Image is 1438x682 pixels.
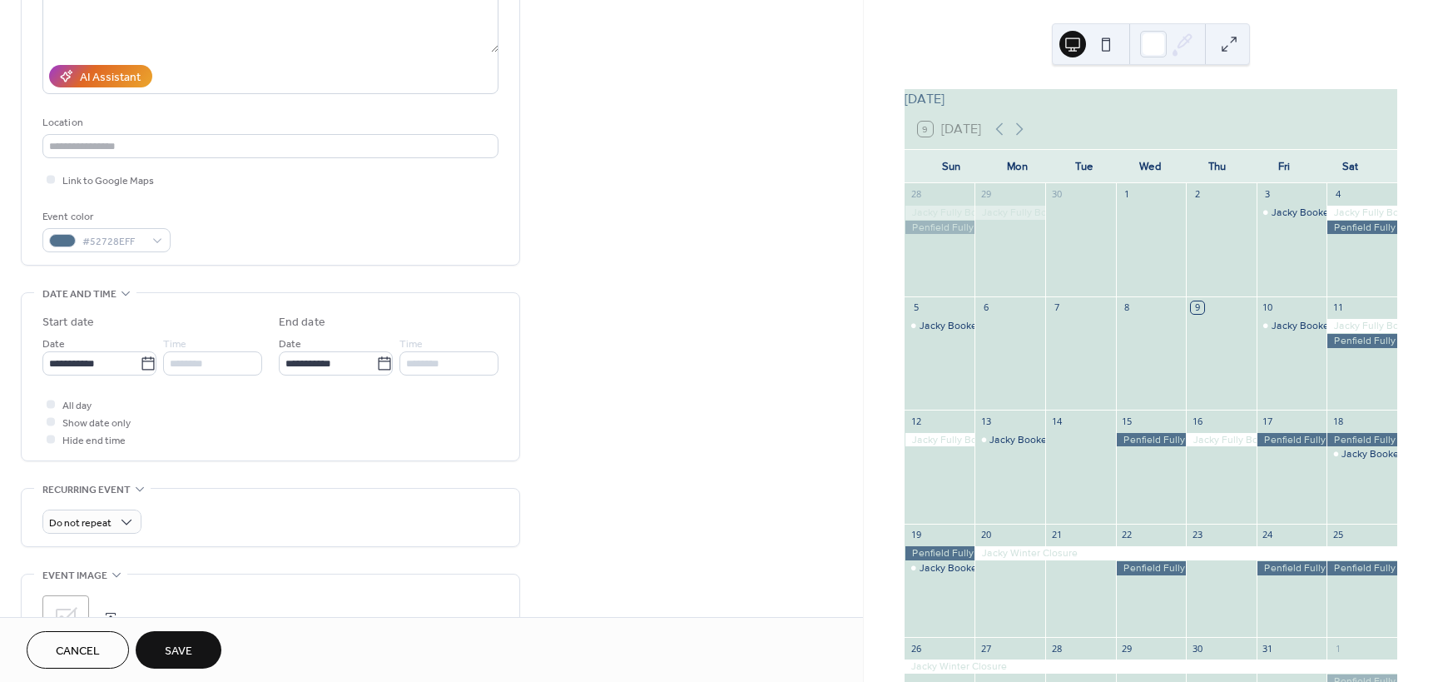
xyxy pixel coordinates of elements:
div: 4 [1331,188,1344,201]
div: 25 [1331,529,1344,541]
span: Show date only [62,415,131,432]
div: 10 [1262,301,1274,314]
div: Fri [1251,150,1317,183]
div: 21 [1050,529,1063,541]
div: Jacky Fully Booked [1326,319,1397,333]
div: Penfield Fully Booked [1326,561,1397,575]
div: Jacky Booked PM [1326,447,1397,461]
div: Thu [1184,150,1251,183]
span: Hide end time [62,432,126,450]
div: Sun [918,150,984,183]
div: Jacky Fully Booked [905,433,975,447]
div: 29 [979,188,992,201]
span: Recurring event [42,481,131,499]
div: Penfield Fully Booked [1257,561,1327,575]
div: 3 [1262,188,1274,201]
div: Jacky Booked PM [1272,206,1352,220]
div: 20 [979,529,992,541]
div: Penfield Fully Booked [1257,433,1327,447]
div: 7 [1050,301,1063,314]
div: Penfield Fully Booked [1326,334,1397,348]
div: 5 [910,301,922,314]
div: Sat [1317,150,1384,183]
div: 31 [1262,642,1274,655]
div: AI Assistant [80,69,141,87]
div: Jacky Fully Booked [905,206,975,220]
div: Jacky Booked PM [1257,319,1327,333]
button: AI Assistant [49,65,152,87]
span: Time [399,336,423,353]
div: Jacky Booked AM [920,561,1000,575]
div: Penfield Fully Booked [905,546,975,560]
span: Date and time [42,286,117,303]
span: Time [163,336,186,353]
div: 8 [1121,301,1133,314]
div: ; [42,595,89,642]
div: Penfield Fully Booked [1326,221,1397,235]
div: Penfield Fully Booked [1326,433,1397,447]
div: 12 [910,415,922,427]
div: Jacky Booked AM [905,561,975,575]
div: Jacky Winter Closure [905,660,1397,674]
div: 29 [1121,642,1133,655]
span: Do not repeat [49,514,112,533]
div: 9 [1191,301,1203,314]
div: Jacky Booked PM [1272,319,1352,333]
div: 24 [1262,529,1274,541]
div: Penfield Fully Booked [905,221,975,235]
div: 28 [910,188,922,201]
div: 30 [1191,642,1203,655]
div: Penfield Fully Booked [1116,561,1187,575]
div: Location [42,114,495,132]
span: Cancel [56,643,100,660]
div: Event color [42,208,167,226]
div: Jacky Winter Closure [974,546,1397,560]
div: 15 [1121,415,1133,427]
div: Penfield Fully Booked [1116,433,1187,447]
div: 22 [1121,529,1133,541]
div: Tue [1051,150,1118,183]
span: All day [62,397,92,415]
div: 28 [1050,642,1063,655]
div: Wed [1118,150,1184,183]
div: [DATE] [905,89,1397,109]
div: 27 [979,642,992,655]
span: Date [279,336,301,353]
div: Jacky Booked AM [920,319,1000,333]
div: Jacky Booked AM [905,319,975,333]
span: Event image [42,567,107,585]
div: 14 [1050,415,1063,427]
div: End date [279,314,325,331]
div: Mon [984,150,1051,183]
div: 19 [910,529,922,541]
span: Date [42,336,65,353]
div: Jacky Booked PM [989,433,1070,447]
div: Jacky Fully Booked [1326,206,1397,220]
div: 17 [1262,415,1274,427]
div: Jacky Booked PM [1341,447,1422,461]
div: 2 [1191,188,1203,201]
div: 18 [1331,415,1344,427]
span: #52728EFF [82,233,144,251]
div: Jacky Booked PM [974,433,1045,447]
div: Jacky Booked PM [1257,206,1327,220]
span: Link to Google Maps [62,172,154,190]
div: 26 [910,642,922,655]
div: Jacky Fully Booked [974,206,1045,220]
div: 1 [1331,642,1344,655]
button: Save [136,631,221,669]
div: 11 [1331,301,1344,314]
div: 30 [1050,188,1063,201]
div: Jacky Fully Booked [1186,433,1257,447]
div: 23 [1191,529,1203,541]
div: 6 [979,301,992,314]
div: 16 [1191,415,1203,427]
div: Start date [42,314,94,331]
div: 1 [1121,188,1133,201]
button: Cancel [27,631,129,669]
div: 13 [979,415,992,427]
span: Save [165,643,192,660]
